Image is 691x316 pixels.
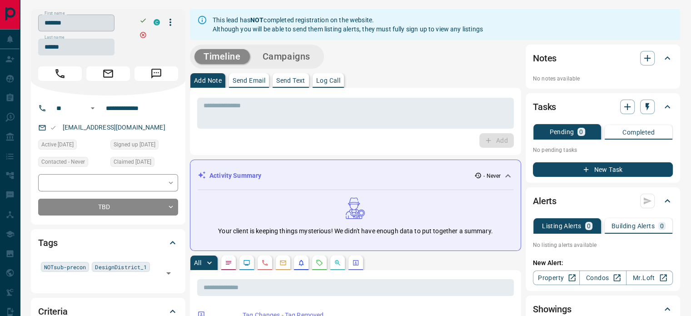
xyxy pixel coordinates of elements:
[250,16,263,24] strong: NOT
[45,10,65,16] label: First name
[533,96,673,118] div: Tasks
[50,125,56,131] svg: Email Valid
[533,271,580,285] a: Property
[134,66,178,81] span: Message
[533,194,557,208] h2: Alerts
[38,66,82,81] span: Call
[38,140,106,152] div: Sat Jan 01 2022
[261,259,268,266] svg: Calls
[218,226,492,236] p: Your client is keeping things mysterious! We didn't have enough data to put together a summary.
[198,167,513,184] div: Activity Summary- Never
[533,51,557,65] h2: Notes
[533,47,673,69] div: Notes
[41,140,74,149] span: Active [DATE]
[162,267,175,280] button: Open
[579,271,626,285] a: Condos
[533,190,673,212] div: Alerts
[316,259,323,266] svg: Requests
[194,77,222,84] p: Add Note
[38,236,57,250] h2: Tags
[225,259,232,266] svg: Notes
[533,75,673,83] p: No notes available
[86,66,130,81] span: Email
[579,129,583,135] p: 0
[533,258,673,268] p: New Alert:
[45,35,65,40] label: Last name
[41,157,85,166] span: Contacted - Never
[660,223,664,229] p: 0
[334,259,341,266] svg: Opportunities
[213,12,483,37] div: This lead has completed registration on the website. Although you will be able to send them listi...
[533,241,673,249] p: No listing alerts available
[194,49,250,64] button: Timeline
[316,77,340,84] p: Log Call
[63,124,165,131] a: [EMAIL_ADDRESS][DOMAIN_NAME]
[587,223,591,229] p: 0
[542,223,582,229] p: Listing Alerts
[352,259,359,266] svg: Agent Actions
[95,262,147,271] span: DesignDistrict_1
[533,143,673,157] p: No pending tasks
[44,262,86,271] span: NOTsub-precon
[549,129,574,135] p: Pending
[209,171,261,181] p: Activity Summary
[279,259,287,266] svg: Emails
[194,260,201,266] p: All
[110,157,178,170] div: Sat Jan 01 2022
[243,259,250,266] svg: Lead Browsing Activity
[622,129,655,135] p: Completed
[114,140,155,149] span: Signed up [DATE]
[254,49,319,64] button: Campaigns
[38,232,178,254] div: Tags
[533,100,556,114] h2: Tasks
[233,77,265,84] p: Send Email
[154,19,160,25] div: condos.ca
[533,162,673,177] button: New Task
[611,223,655,229] p: Building Alerts
[38,199,178,216] div: TBD
[298,259,305,266] svg: Listing Alerts
[626,271,673,285] a: Mr.Loft
[87,103,98,114] button: Open
[276,77,305,84] p: Send Text
[483,172,501,180] p: - Never
[114,157,151,166] span: Claimed [DATE]
[110,140,178,152] div: Sat Jan 01 2022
